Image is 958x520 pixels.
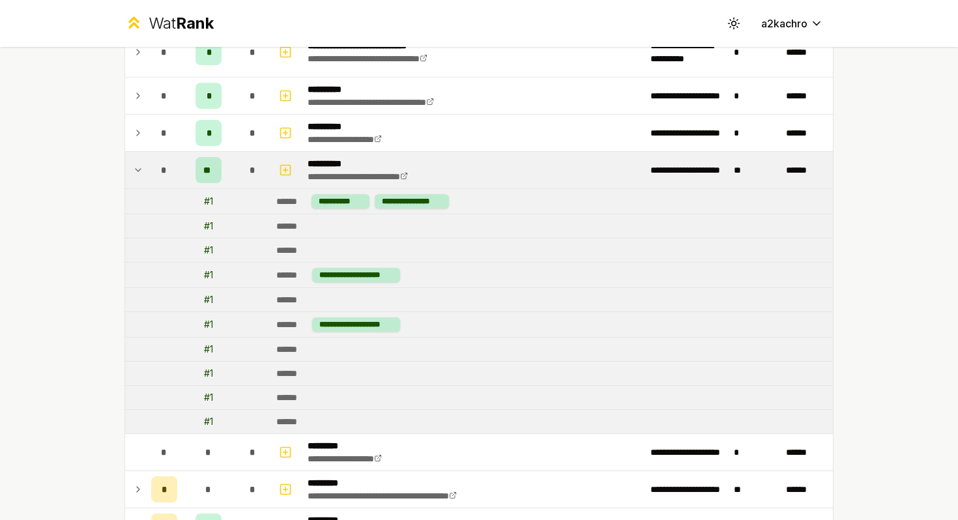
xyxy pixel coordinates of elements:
button: a2kachro [751,12,834,35]
div: # 1 [204,293,213,306]
span: Rank [176,14,214,33]
div: # 1 [204,195,213,208]
div: # 1 [204,220,213,233]
div: # 1 [204,268,213,282]
div: Wat [149,13,214,34]
div: # 1 [204,367,213,380]
div: # 1 [204,391,213,404]
div: # 1 [204,318,213,331]
a: WatRank [124,13,214,34]
span: a2kachro [761,16,807,31]
div: # 1 [204,343,213,356]
div: # 1 [204,244,213,257]
div: # 1 [204,415,213,428]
